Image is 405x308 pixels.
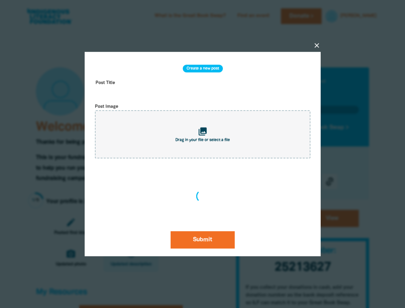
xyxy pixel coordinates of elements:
[171,231,235,248] button: Submit
[313,42,321,49] button: close
[175,138,230,142] span: Drag in your file or select a file
[198,127,207,136] i: collections
[182,65,223,73] h3: Create a new post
